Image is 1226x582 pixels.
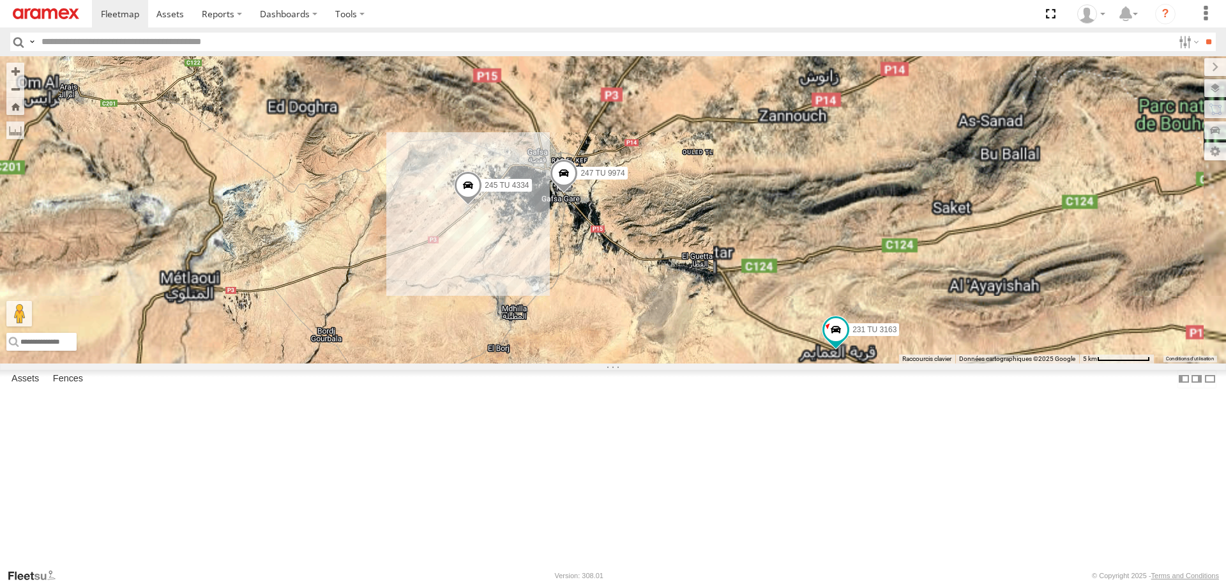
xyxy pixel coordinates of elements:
label: Search Query [27,33,37,51]
button: Zoom out [6,80,24,98]
a: Terms and Conditions [1151,572,1219,579]
label: Fences [47,371,89,388]
label: Measure [6,121,24,139]
div: © Copyright 2025 - [1092,572,1219,579]
span: 5 km [1083,355,1097,362]
button: Échelle de la carte : 5 km pour 79 pixels [1079,355,1154,364]
i: ? [1155,4,1176,24]
span: 245 TU 4334 [485,181,529,190]
label: Map Settings [1204,142,1226,160]
button: Zoom in [6,63,24,80]
button: Raccourcis clavier [902,355,951,364]
span: Données cartographiques ©2025 Google [959,355,1075,362]
div: Version: 308.01 [555,572,603,579]
span: 247 TU 9974 [580,169,624,178]
button: Faites glisser Pegman sur la carte pour ouvrir Street View [6,301,32,326]
span: 231 TU 3163 [852,326,897,335]
img: aramex-logo.svg [13,8,79,19]
label: Dock Summary Table to the Right [1190,370,1203,388]
a: Conditions d'utilisation (s'ouvre dans un nouvel onglet) [1166,356,1215,361]
label: Assets [5,371,45,388]
div: Youssef Smat [1073,4,1110,24]
label: Search Filter Options [1174,33,1201,51]
button: Zoom Home [6,98,24,115]
label: Hide Summary Table [1204,370,1216,388]
a: Visit our Website [7,569,66,582]
label: Dock Summary Table to the Left [1177,370,1190,388]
